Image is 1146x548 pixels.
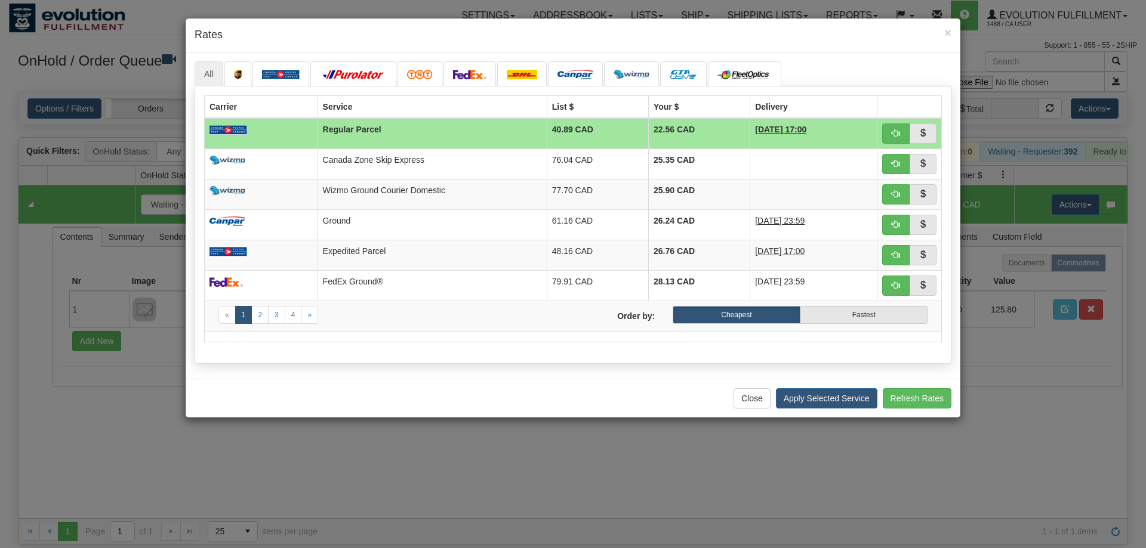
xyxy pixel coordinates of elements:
img: FedEx.png [210,277,243,287]
a: 3 [268,306,285,324]
span: [DATE] 17:00 [755,246,805,256]
h4: Rates [195,27,951,43]
td: 28.13 CAD [648,270,750,301]
th: List $ [547,95,648,118]
th: Carrier [205,95,318,118]
a: 2 [251,306,269,324]
img: CarrierLogo_10191.png [670,70,697,79]
td: FedEx Ground® [318,270,547,301]
th: Your $ [648,95,750,118]
td: 76.04 CAD [547,148,648,179]
button: Refresh Rates [883,388,951,408]
span: [DATE] 23:59 [755,216,805,225]
span: × [944,26,951,39]
img: Canada_post.png [210,125,247,135]
td: 77.70 CAD [547,179,648,209]
img: CarrierLogo_10182.png [717,70,772,79]
label: Cheapest [673,306,800,324]
td: 26.76 CAD [648,240,750,270]
img: ups.png [234,70,242,79]
td: 22.56 CAD [648,118,750,149]
a: All [195,61,223,86]
img: wizmo.png [210,186,245,196]
td: Canada Zone Skip Express [318,148,547,179]
a: Previous [218,306,236,324]
td: 61.16 CAD [547,209,648,240]
td: 26.24 CAD [648,209,750,240]
span: « [225,311,229,319]
td: Regular Parcel [318,118,547,149]
th: Service [318,95,547,118]
a: 1 [235,306,252,324]
img: Canada_post.png [210,247,247,256]
td: 6 Days [750,209,877,240]
img: tnt.png [407,70,433,79]
td: 48.16 CAD [547,240,648,270]
td: 25.90 CAD [648,179,750,209]
td: 5 Days [750,240,877,270]
td: 40.89 CAD [547,118,648,149]
span: [DATE] 17:00 [755,125,806,134]
a: Next [301,306,318,324]
td: Ground [318,209,547,240]
img: wizmo.png [210,156,245,165]
td: 79.91 CAD [547,270,648,301]
img: Canada_post.png [262,70,300,79]
button: Close [734,388,771,408]
img: purolator.png [320,70,387,79]
td: Wizmo Ground Courier Domestic [318,179,547,209]
button: Apply Selected Service [776,388,877,408]
label: Order by: [573,306,664,322]
td: Expedited Parcel [318,240,547,270]
img: campar.png [210,216,245,226]
span: » [307,311,312,319]
img: wizmo.png [614,70,649,79]
span: [DATE] 23:59 [755,277,805,286]
a: 4 [285,306,302,324]
img: dhl.png [507,70,537,79]
td: 25.35 CAD [648,148,750,179]
td: 8 Days [750,118,877,149]
label: Fastest [800,306,928,324]
th: Delivery [750,95,877,118]
img: campar.png [557,70,593,79]
button: Close [944,26,951,39]
img: FedEx.png [453,70,486,79]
